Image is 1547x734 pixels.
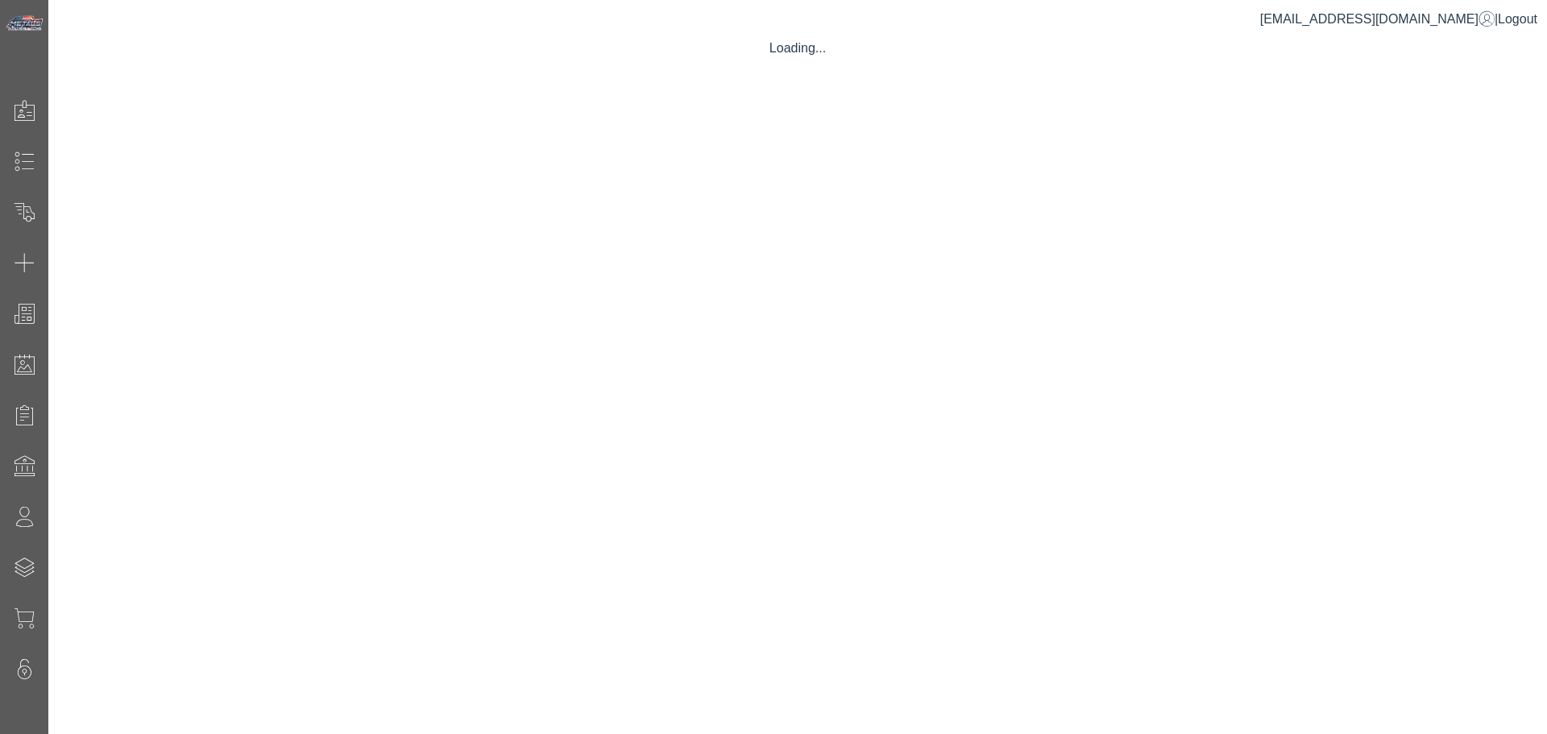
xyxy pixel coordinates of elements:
div: | [1260,10,1537,29]
img: Metals Direct Inc Logo [5,15,45,32]
div: Loading... [53,39,1542,58]
a: [EMAIL_ADDRESS][DOMAIN_NAME] [1260,12,1495,26]
span: Logout [1498,12,1537,26]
